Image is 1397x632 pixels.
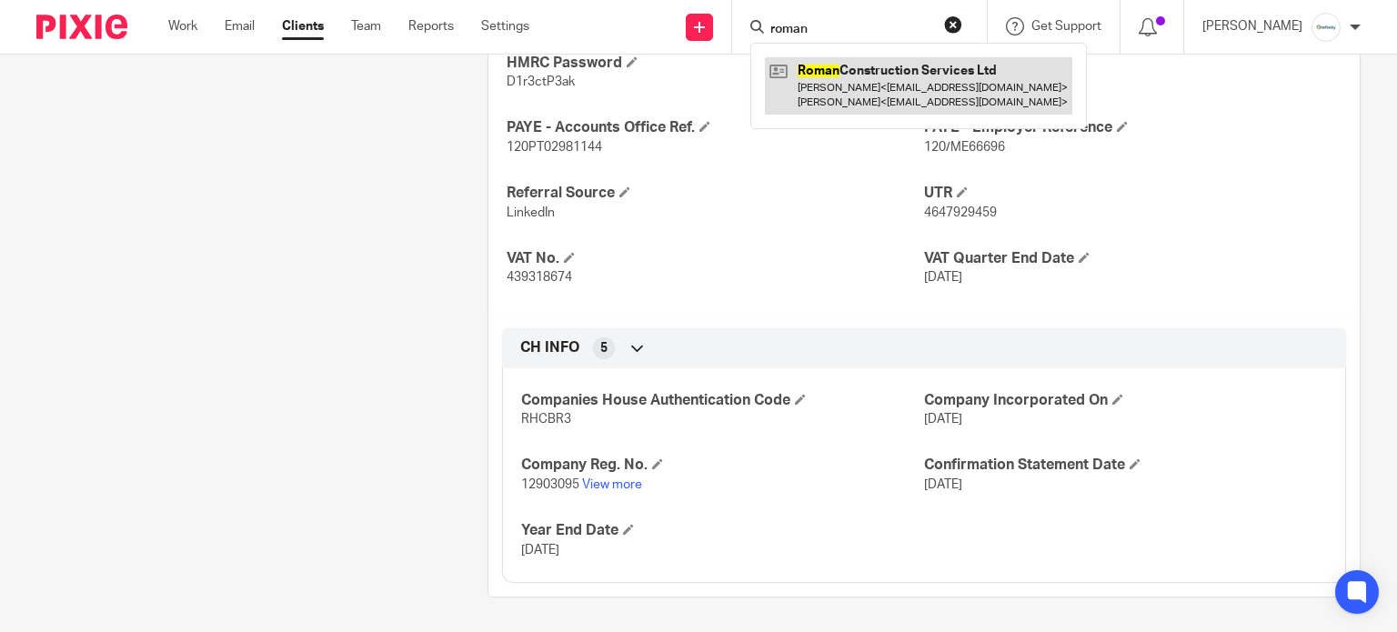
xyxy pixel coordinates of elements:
h4: Confirmation Statement Date [924,456,1327,475]
span: 120/ME66696 [924,141,1005,154]
span: [DATE] [924,478,962,491]
span: Get Support [1031,20,1101,33]
span: RHCBR3 [521,413,571,426]
h4: PAYE - Employer Reference [924,118,1342,137]
a: Work [168,17,197,35]
span: 5 [600,339,608,357]
span: [DATE] [521,544,559,557]
span: [DATE] [924,271,962,284]
h4: VAT No. [507,249,924,268]
h4: Companies House Authentication Code [521,391,924,410]
span: 4647929459 [924,206,997,219]
span: [DATE] [924,413,962,426]
span: 12903095 [521,478,579,491]
a: Clients [282,17,324,35]
a: Email [225,17,255,35]
h4: Referral Source [507,184,924,203]
h4: HMRC Password [507,54,924,73]
input: Search [769,22,932,38]
span: LinkedIn [507,206,555,219]
h4: VAT Quarter End Date [924,249,1342,268]
a: Reports [408,17,454,35]
span: 120PT02981144 [507,141,602,154]
span: CH INFO [520,338,579,357]
h4: PAYE - Accounts Office Ref. [507,118,924,137]
a: Settings [481,17,529,35]
a: View more [582,478,642,491]
img: Infinity%20Logo%20with%20Whitespace%20.png [1312,13,1341,42]
h4: HMRC Username [924,54,1342,73]
h4: Year End Date [521,521,924,540]
h4: Company Incorporated On [924,391,1327,410]
button: Clear [944,15,962,34]
a: Team [351,17,381,35]
p: [PERSON_NAME] [1202,17,1302,35]
span: 439318674 [507,271,572,284]
h4: UTR [924,184,1342,203]
img: Pixie [36,15,127,39]
h4: Company Reg. No. [521,456,924,475]
span: D1r3ctP3ak [507,75,575,88]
